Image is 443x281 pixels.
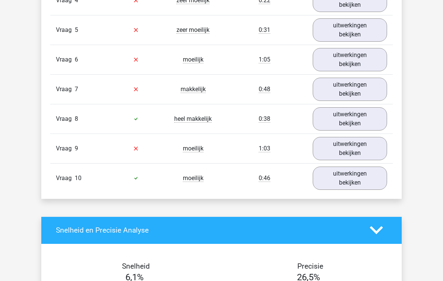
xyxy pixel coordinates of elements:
a: uitwerkingen bekijken [313,78,387,101]
span: 9 [75,145,78,152]
span: 0:46 [259,174,270,182]
span: 10 [75,174,81,182]
span: 8 [75,115,78,122]
span: 6 [75,56,78,63]
a: uitwerkingen bekijken [313,167,387,190]
span: 7 [75,86,78,93]
span: Vraag [56,144,75,153]
span: zeer moeilijk [176,26,209,34]
span: Vraag [56,114,75,123]
span: 1:03 [259,145,270,152]
span: 0:31 [259,26,270,34]
span: Vraag [56,85,75,94]
span: makkelijk [181,86,206,93]
span: 0:48 [259,86,270,93]
span: 0:38 [259,115,270,123]
a: uitwerkingen bekijken [313,107,387,131]
h4: Snelheid en Precisie Analyse [56,226,359,234]
span: 5 [75,26,78,33]
span: Vraag [56,174,75,183]
span: moeilijk [183,56,203,63]
h4: Precisie [230,262,390,270]
a: uitwerkingen bekijken [313,48,387,71]
span: heel makkelijk [174,115,212,123]
span: 1:05 [259,56,270,63]
a: uitwerkingen bekijken [313,137,387,160]
h4: Snelheid [56,262,216,270]
a: uitwerkingen bekijken [313,18,387,42]
span: moeilijk [183,174,203,182]
span: moeilijk [183,145,203,152]
span: Vraag [56,55,75,64]
span: Vraag [56,26,75,35]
